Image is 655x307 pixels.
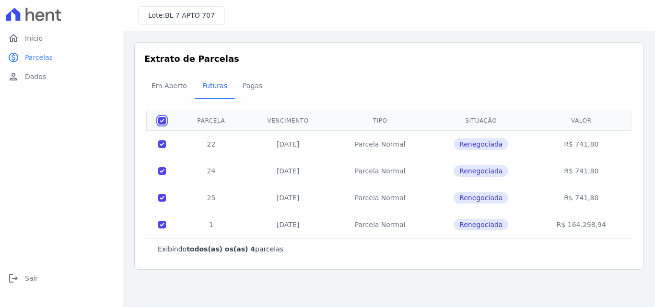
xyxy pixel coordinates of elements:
[148,11,215,21] h3: Lote:
[235,74,270,99] a: Pagas
[454,165,508,177] span: Renegociada
[177,130,245,158] td: 22
[146,76,193,95] span: Em Aberto
[177,111,245,130] th: Parcela
[245,111,331,130] th: Vencimento
[177,184,245,211] td: 25
[144,74,195,99] a: Em Aberto
[245,130,331,158] td: [DATE]
[4,67,119,86] a: personDados
[25,53,53,62] span: Parcelas
[245,158,331,184] td: [DATE]
[533,130,630,158] td: R$ 741,80
[331,111,429,130] th: Tipo
[4,29,119,48] a: homeInício
[8,273,19,284] i: logout
[429,111,533,130] th: Situação
[533,111,630,130] th: Valor
[533,211,630,238] td: R$ 164.298,94
[331,184,429,211] td: Parcela Normal
[197,76,233,95] span: Futuras
[144,52,633,65] h3: Extrato de Parcelas
[331,130,429,158] td: Parcela Normal
[454,219,508,230] span: Renegociada
[158,244,283,254] p: Exibindo parcelas
[177,158,245,184] td: 24
[8,33,19,44] i: home
[245,184,331,211] td: [DATE]
[165,11,215,19] span: BL 7 APTO 707
[187,245,255,253] b: todos(as) os(as) 4
[8,71,19,82] i: person
[25,34,43,43] span: Início
[237,76,268,95] span: Pagas
[533,184,630,211] td: R$ 741,80
[195,74,235,99] a: Futuras
[25,273,38,283] span: Sair
[177,211,245,238] td: 1
[331,158,429,184] td: Parcela Normal
[245,211,331,238] td: [DATE]
[8,52,19,63] i: paid
[4,48,119,67] a: paidParcelas
[331,211,429,238] td: Parcela Normal
[454,192,508,204] span: Renegociada
[454,138,508,150] span: Renegociada
[4,269,119,288] a: logoutSair
[533,158,630,184] td: R$ 741,80
[25,72,46,81] span: Dados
